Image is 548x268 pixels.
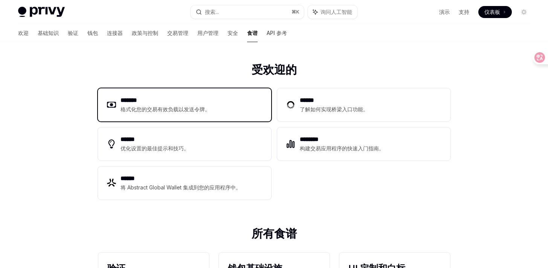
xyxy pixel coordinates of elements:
[478,6,512,18] a: 仪表板
[247,30,258,36] font: 食谱
[87,30,98,36] font: 钱包
[292,9,296,15] font: ⌘
[296,9,299,15] font: K
[300,106,368,112] font: 了解如何实现桥梁入口功能。
[227,24,238,42] a: 安全
[121,184,241,191] font: 将 Abstract Global Wallet 集成到您的应用程序中。
[107,24,123,42] a: 连接器
[247,24,258,42] a: 食谱
[107,30,123,36] font: 连接器
[121,145,189,151] font: 优化设置的最佳提示和技巧。
[197,30,218,36] font: 用户管理
[38,24,59,42] a: 基础知识
[68,30,78,36] font: 验证
[484,9,500,15] font: 仪表板
[132,24,158,42] a: 政策与控制
[167,30,188,36] font: 交易管理
[87,24,98,42] a: 钱包
[252,227,297,240] font: 所有食谱
[252,63,297,76] font: 受欢迎的
[459,9,469,15] font: 支持
[167,24,188,42] a: 交易管理
[439,8,450,16] a: 演示
[191,5,304,19] button: 搜索...⌘K
[321,9,352,15] font: 询问人工智能
[205,9,219,15] font: 搜索...
[18,24,29,42] a: 欢迎
[18,30,29,36] font: 欢迎
[300,145,384,151] font: 构建交易应用程序的快速入门指南。
[267,30,287,36] font: API 参考
[132,30,158,36] font: 政策与控制
[308,5,357,19] button: 询问人工智能
[98,167,271,200] a: **** *将 Abstract Global Wallet 集成到您的应用程序中。
[267,24,287,42] a: API 参考
[18,7,65,17] img: 灯光标志
[197,24,218,42] a: 用户管理
[459,8,469,16] a: 支持
[227,30,238,36] font: 安全
[518,6,530,18] button: 切换暗模式
[68,24,78,42] a: 验证
[439,9,450,15] font: 演示
[38,30,59,36] font: 基础知识
[121,106,210,112] font: 格式化您的交易有效负载以发送令牌。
